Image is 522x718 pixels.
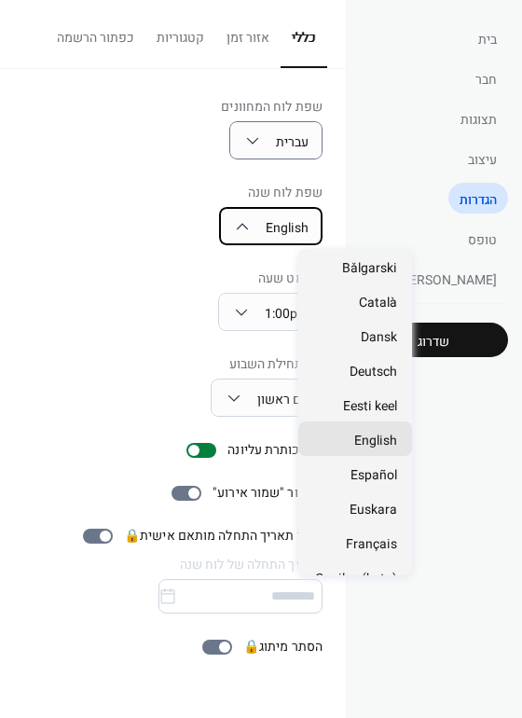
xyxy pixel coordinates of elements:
[342,258,397,278] span: Bǎlgarski
[343,396,397,416] span: Eesti keel
[227,440,323,460] div: הצג כותרת עליונה
[350,500,397,519] span: Euskara
[350,362,397,381] span: Deutsch
[223,183,323,202] div: שפת לוח שנה
[449,103,508,133] a: תצוגות
[457,143,508,173] a: עיצוב
[448,183,508,214] a: הגדרות
[213,483,323,503] div: כפתור "שמור אירוע"
[369,270,497,290] span: [PERSON_NAME] קשר
[468,150,497,170] span: עיצוב
[276,132,309,152] span: עברית
[359,293,397,312] span: Català
[361,327,397,347] span: Dansk
[460,110,497,130] span: תצוגות
[460,190,497,210] span: הגדרות
[464,62,508,93] a: חבר
[468,230,497,250] span: טופס
[266,218,309,238] span: English
[221,97,323,117] div: שפת לוח המחוונים
[467,22,508,53] a: בית
[457,223,508,254] a: טופס
[265,304,309,324] span: 1:00pm
[358,263,508,294] a: [PERSON_NAME] קשר
[418,332,449,352] span: שדרוג
[350,465,397,485] span: Español
[346,534,397,554] span: Français
[257,390,309,409] span: יום ראשון
[358,323,508,357] button: שדרוג
[478,30,497,49] span: בית
[354,431,397,450] span: English
[315,569,397,588] span: Gaeilge (beta)
[475,70,497,90] span: חבר
[222,269,323,288] div: פורמט שעה
[214,354,323,374] div: יום תחילת השבוע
